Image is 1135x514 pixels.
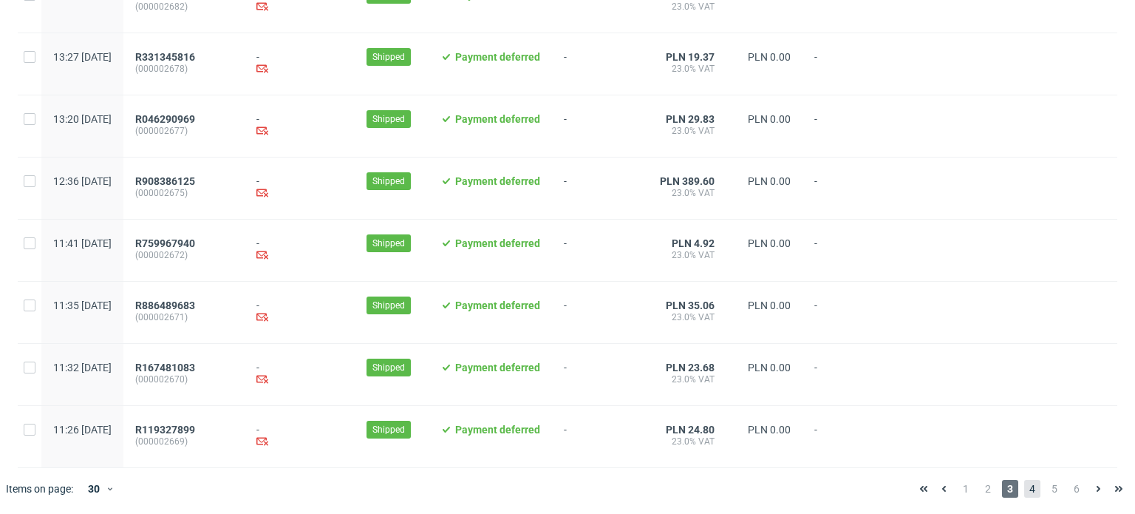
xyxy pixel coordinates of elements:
[1024,480,1040,498] span: 4
[1002,480,1018,498] span: 3
[135,436,233,447] span: (000002669)
[958,480,974,498] span: 1
[256,113,343,139] div: -
[748,175,791,187] span: PLN 0.00
[53,175,112,187] span: 12:36 [DATE]
[814,113,870,139] span: -
[814,362,870,388] span: -
[455,237,540,249] span: Payment deferred
[660,249,715,261] span: 23.0% VAT
[564,113,636,139] span: -
[256,362,343,388] div: -
[135,362,198,373] a: R167481083
[135,175,198,187] a: R908386125
[666,362,715,373] span: PLN 23.68
[455,424,540,436] span: Payment deferred
[6,481,73,496] span: Items on page:
[256,51,343,77] div: -
[660,373,715,385] span: 23.0% VAT
[135,362,195,373] span: R167481083
[135,300,198,311] a: R886489683
[135,249,233,261] span: (000002672)
[672,237,715,249] span: PLN 4.92
[53,237,112,249] span: 11:41 [DATE]
[455,175,540,187] span: Payment deferred
[135,300,195,311] span: R886489683
[814,51,870,77] span: -
[748,300,791,311] span: PLN 0.00
[256,300,343,325] div: -
[660,175,715,187] span: PLN 389.60
[135,175,195,187] span: R908386125
[135,237,198,249] a: R759967940
[372,175,405,188] span: Shipped
[564,237,636,263] span: -
[814,237,870,263] span: -
[666,51,715,63] span: PLN 19.37
[135,113,198,125] a: R046290969
[748,424,791,436] span: PLN 0.00
[564,175,636,201] span: -
[814,175,870,201] span: -
[814,424,870,450] span: -
[660,63,715,75] span: 23.0% VAT
[135,51,198,63] a: R331345816
[135,187,233,199] span: (000002675)
[660,436,715,447] span: 23.0% VAT
[135,311,233,323] span: (000002671)
[748,113,791,125] span: PLN 0.00
[372,299,405,312] span: Shipped
[135,237,195,249] span: R759967940
[564,300,636,325] span: -
[666,300,715,311] span: PLN 35.06
[372,237,405,250] span: Shipped
[748,362,791,373] span: PLN 0.00
[564,362,636,388] span: -
[748,237,791,249] span: PLN 0.00
[455,113,540,125] span: Payment deferred
[135,1,233,13] span: (000002682)
[372,423,405,436] span: Shipped
[666,424,715,436] span: PLN 24.80
[256,175,343,201] div: -
[53,424,112,436] span: 11:26 [DATE]
[564,424,636,450] span: -
[135,63,233,75] span: (000002678)
[256,237,343,263] div: -
[53,113,112,125] span: 13:20 [DATE]
[135,125,233,137] span: (000002677)
[135,424,195,436] span: R119327899
[135,424,198,436] a: R119327899
[455,362,540,373] span: Payment deferred
[135,51,195,63] span: R331345816
[980,480,996,498] span: 2
[455,300,540,311] span: Payment deferred
[372,361,405,374] span: Shipped
[256,424,343,450] div: -
[660,311,715,323] span: 23.0% VAT
[53,51,112,63] span: 13:27 [DATE]
[748,51,791,63] span: PLN 0.00
[1046,480,1063,498] span: 5
[660,125,715,137] span: 23.0% VAT
[455,51,540,63] span: Payment deferred
[666,113,715,125] span: PLN 29.83
[372,112,405,126] span: Shipped
[814,300,870,325] span: -
[564,51,636,77] span: -
[660,1,715,13] span: 23.0% VAT
[660,187,715,199] span: 23.0% VAT
[79,479,106,499] div: 30
[372,50,405,64] span: Shipped
[1068,480,1085,498] span: 6
[135,113,195,125] span: R046290969
[53,300,112,311] span: 11:35 [DATE]
[135,373,233,385] span: (000002670)
[53,362,112,373] span: 11:32 [DATE]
